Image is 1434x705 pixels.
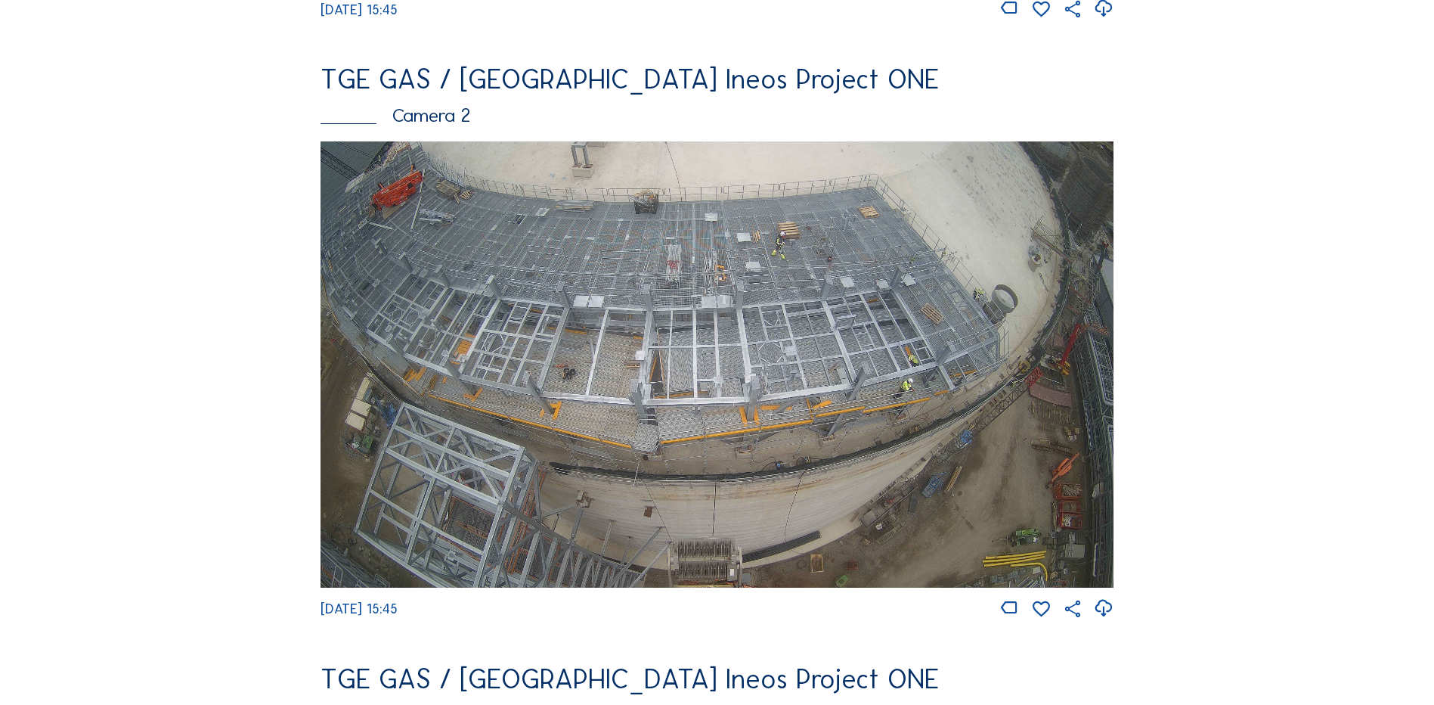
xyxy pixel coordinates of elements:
[321,66,1113,93] div: TGE GAS / [GEOGRAPHIC_DATA] Ineos Project ONE
[321,141,1113,588] img: Image
[321,2,398,18] span: [DATE] 15:45
[321,666,1113,693] div: TGE GAS / [GEOGRAPHIC_DATA] Ineos Project ONE
[321,106,1113,125] div: Camera 2
[321,601,398,617] span: [DATE] 15:45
